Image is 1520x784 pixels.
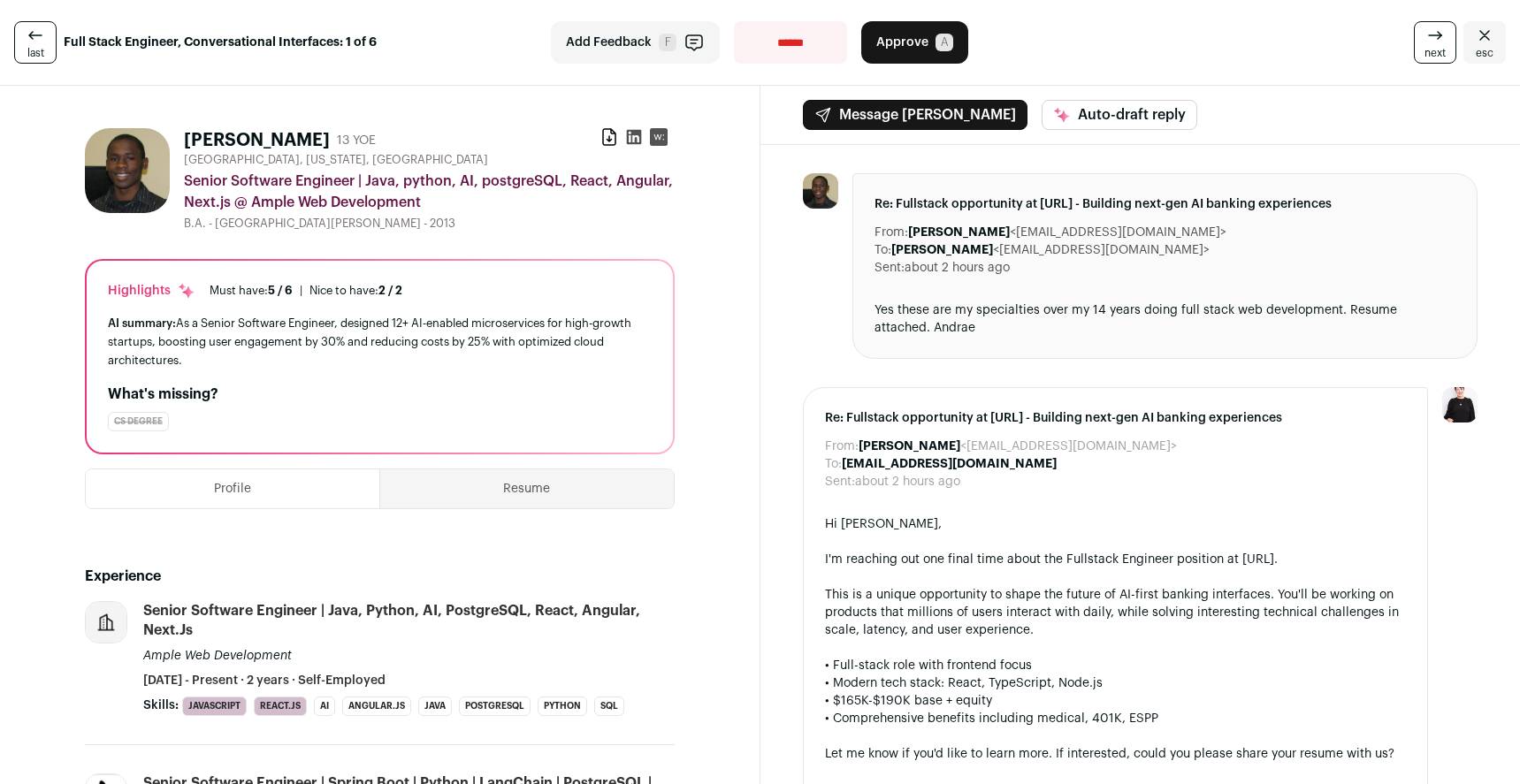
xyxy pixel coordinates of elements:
[594,696,624,716] li: SQL
[184,171,675,213] div: Senior Software Engineer | Java, python, AI, postgreSQL, React, Angular, Next.js @ Ample Web Deve...
[825,710,1407,727] div: • Comprehensive benefits including medical, 401K, ESPP
[210,284,402,298] ul: |
[859,440,960,453] b: [PERSON_NAME]
[551,21,720,64] button: Add Feedback F
[85,566,675,587] h2: Experience
[566,34,652,51] span: Add Feedback
[143,650,292,662] span: Ample Web Development
[184,217,675,231] div: B.A. - [GEOGRAPHIC_DATA][PERSON_NAME] - 2013
[108,384,652,405] h2: What's missing?
[254,696,307,716] li: React.js
[459,696,531,716] li: PostgreSQL
[309,284,402,298] div: Nice to have:
[891,244,993,256] b: [PERSON_NAME]
[875,301,1456,337] div: Yes these are my specialties over my 14 years doing full stack web development. Resume attached. ...
[27,46,44,60] span: last
[184,128,330,153] h1: [PERSON_NAME]
[314,696,335,716] li: AI
[875,195,1456,213] span: Re: Fullstack opportunity at [URL] - Building next-gen AI banking experiences
[825,473,855,491] dt: Sent:
[825,455,842,473] dt: To:
[842,458,1057,470] b: [EMAIL_ADDRESS][DOMAIN_NAME]
[1463,21,1506,64] a: Close
[108,317,176,329] span: AI summary:
[936,34,953,51] span: A
[1042,100,1197,130] button: Auto-draft reply
[143,672,386,689] span: [DATE] - Present · 2 years · Self-Employed
[825,409,1407,427] span: Re: Fullstack opportunity at [URL] - Building next-gen AI banking experiences
[875,259,905,277] dt: Sent:
[659,34,676,51] span: F
[1414,21,1456,64] a: next
[825,586,1407,639] div: This is a unique opportunity to shape the future of AI-first banking interfaces. You'll be workin...
[891,241,1210,259] dd: <[EMAIL_ADDRESS][DOMAIN_NAME]>
[861,21,968,64] button: Approve A
[1442,387,1478,422] img: 9240684-medium_jpg
[876,34,928,51] span: Approve
[1476,46,1493,60] span: esc
[85,128,170,213] img: 5de4408e7f1baf80c6f5c92764b787a00b867125462ede6bbee5ff79a12b37ae.jpg
[182,696,247,716] li: JavaScript
[825,657,1407,674] div: • Full-stack role with frontend focus
[908,224,1226,241] dd: <[EMAIL_ADDRESS][DOMAIN_NAME]>
[825,438,859,455] dt: From:
[108,282,195,300] div: Highlights
[825,674,1407,692] div: • Modern tech stack: React, TypeScript, Node.js
[538,696,587,716] li: Python
[86,602,126,643] img: company-logo-placeholder-414d4e2ec0e2ddebbe968bf319fdfe5acfe0c9b87f798d344e800bc9a89632a0.png
[825,692,1407,710] div: • $165K-$190K base + equity
[14,21,57,64] a: last
[108,314,652,369] div: As a Senior Software Engineer, designed 12+ AI-enabled microservices for high-growth startups, bo...
[380,469,673,508] button: Resume
[337,132,376,149] div: 13 YOE
[908,226,1010,239] b: [PERSON_NAME]
[210,284,293,298] div: Must have:
[143,696,179,714] span: Skills:
[418,696,452,716] li: Java
[143,601,675,640] div: Senior Software Engineer | Java, python, AI, postgreSQL, React, Angular, Next.js
[859,438,1177,455] dd: <[EMAIL_ADDRESS][DOMAIN_NAME]>
[905,259,1010,277] dd: about 2 hours ago
[378,285,402,296] span: 2 / 2
[803,173,838,209] img: 5de4408e7f1baf80c6f5c92764b787a00b867125462ede6bbee5ff79a12b37ae.jpg
[1425,46,1446,60] span: next
[268,285,293,296] span: 5 / 6
[108,412,169,431] div: CS degree
[825,551,1407,568] div: I'm reaching out one final time about the Fullstack Engineer position at [URL].
[875,224,908,241] dt: From:
[855,473,960,491] dd: about 2 hours ago
[342,696,411,716] li: Angular.js
[86,469,379,508] button: Profile
[803,100,1027,130] button: Message [PERSON_NAME]
[184,153,488,167] span: [GEOGRAPHIC_DATA], [US_STATE], [GEOGRAPHIC_DATA]
[875,241,891,259] dt: To:
[825,515,1407,533] div: Hi [PERSON_NAME],
[825,745,1407,763] div: Let me know if you'd like to learn more. If interested, could you please share your resume with us?
[64,34,377,51] strong: Full Stack Engineer, Conversational Interfaces: 1 of 6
